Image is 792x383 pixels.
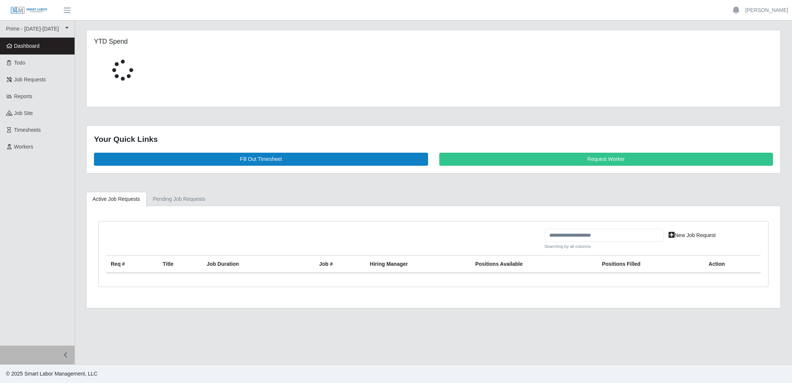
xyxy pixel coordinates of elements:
span: Timesheets [14,127,41,133]
span: Todo [14,60,25,66]
th: Req # [106,256,158,273]
th: Action [704,256,761,273]
a: Fill Out Timesheet [94,153,428,166]
th: Job # [315,256,365,273]
img: SLM Logo [10,6,48,15]
span: Workers [14,144,34,150]
span: job site [14,110,33,116]
h5: YTD Spend [94,38,313,46]
th: Title [158,256,202,273]
a: New Job Request [664,229,721,242]
span: Dashboard [14,43,40,49]
th: Job Duration [202,256,295,273]
span: Job Requests [14,77,46,82]
th: Positions Filled [597,256,704,273]
span: © 2025 Smart Labor Management, LLC [6,371,97,377]
a: Pending Job Requests [147,192,212,206]
a: [PERSON_NAME] [745,6,788,14]
span: Reports [14,93,32,99]
th: Positions Available [471,256,597,273]
a: Active Job Requests [86,192,147,206]
small: Searching by all columns [544,243,664,250]
a: Request Worker [439,153,773,166]
th: Hiring Manager [365,256,471,273]
div: Your Quick Links [94,133,773,145]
